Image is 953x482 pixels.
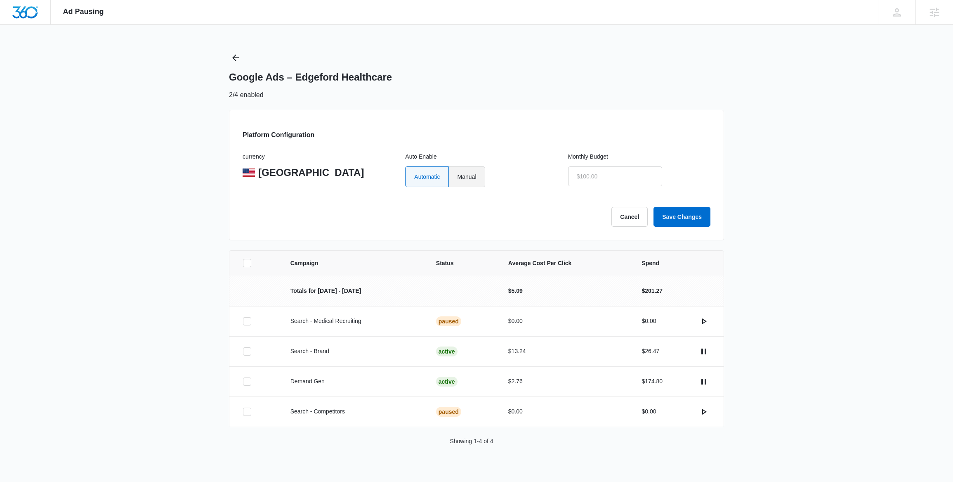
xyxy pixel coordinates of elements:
p: $13.24 [508,347,622,356]
div: Paused [436,407,461,417]
button: Back [229,51,242,64]
p: Showing 1-4 of 4 [450,437,493,446]
button: actions.pause [697,375,710,388]
p: currency [243,153,385,161]
label: Manual [449,166,485,187]
button: Save Changes [653,207,710,227]
p: $0.00 [508,317,622,325]
span: Ad Pausing [63,7,104,16]
div: Paused [436,316,461,326]
p: $5.09 [508,287,622,295]
button: actions.activate [697,315,710,328]
span: Spend [642,259,710,268]
label: Automatic [405,166,448,187]
p: Monthly Budget [568,153,710,161]
p: $201.27 [642,287,663,295]
p: Totals for [DATE] - [DATE] [290,287,416,295]
button: actions.pause [697,345,710,358]
p: Search - Brand [290,347,416,356]
h1: Google Ads – Edgeford Healthcare [229,71,392,83]
p: Demand Gen [290,377,416,386]
span: Average Cost Per Click [508,259,622,268]
p: $0.00 [508,407,622,416]
div: Active [436,377,458,387]
span: Status [436,259,488,268]
button: actions.activate [697,405,710,418]
span: Campaign [290,259,416,268]
p: $26.47 [642,347,659,356]
p: $174.80 [642,377,663,386]
input: $100.00 [568,166,662,186]
p: $0.00 [642,407,656,416]
p: $0.00 [642,317,656,325]
img: United States [243,169,255,177]
p: [GEOGRAPHIC_DATA] [258,166,364,179]
p: Auto Enable [405,153,547,161]
p: $2.76 [508,377,622,386]
h3: Platform Configuration [243,130,314,140]
button: Cancel [611,207,648,227]
p: 2/4 enabled [229,90,264,100]
p: Search - Competitors [290,407,416,416]
p: Search - Medical Recruiting [290,317,416,325]
div: Active [436,347,458,356]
